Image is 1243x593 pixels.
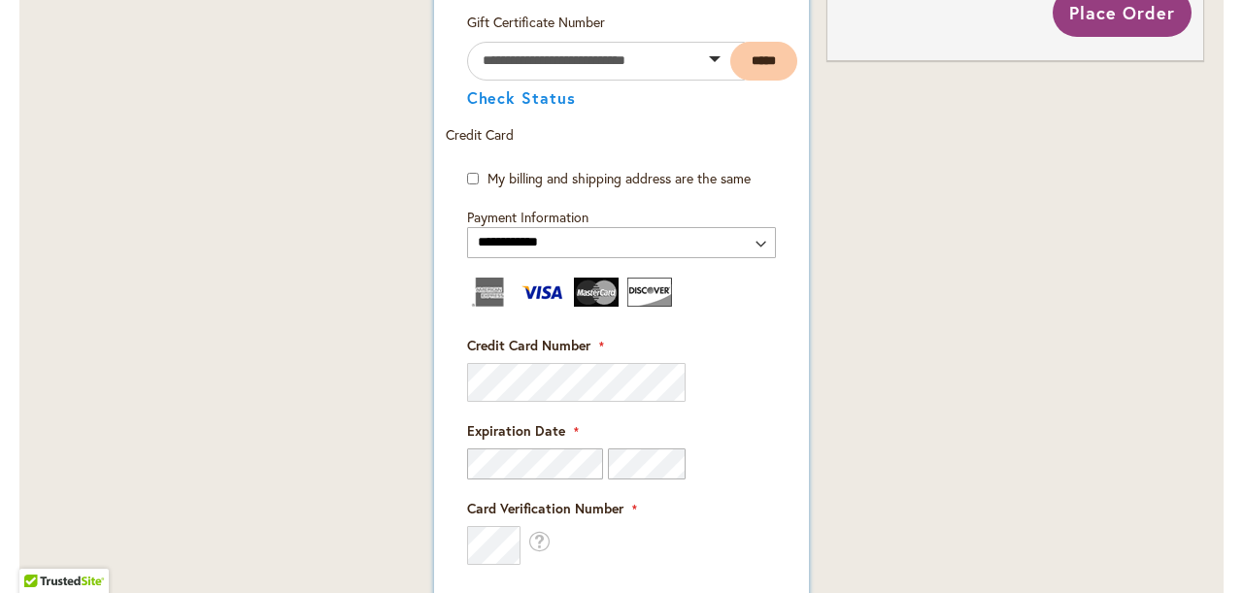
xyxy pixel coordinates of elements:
span: Card Verification Number [467,499,623,517]
span: Credit Card Number [467,336,590,354]
img: Visa [521,278,565,307]
span: Gift Certificate Number [467,13,605,31]
img: American Express [467,278,512,307]
img: MasterCard [574,278,619,307]
iframe: Launch Accessibility Center [15,524,69,578]
span: Place Order [1069,1,1175,24]
span: Expiration Date [467,421,565,440]
img: Discover [627,278,672,307]
span: Payment Information [467,208,588,226]
span: My billing and shipping address are the same [487,169,751,187]
span: Credit Card [446,125,514,144]
button: Check Status [467,90,577,106]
